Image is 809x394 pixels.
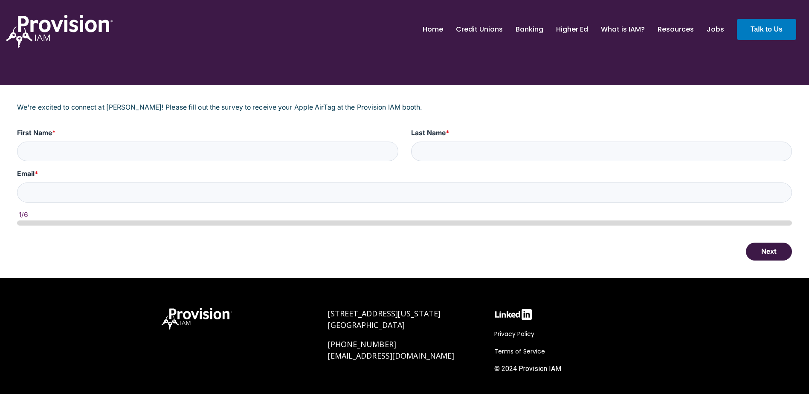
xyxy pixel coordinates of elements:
span: © 2024 Provision IAM [494,365,561,373]
div: 1/6 [19,211,792,219]
a: Higher Ed [556,22,588,37]
a: Home [423,22,443,37]
a: Jobs [707,22,724,37]
span: Privacy Policy [494,330,534,338]
a: Talk to Us [737,19,796,40]
a: [STREET_ADDRESS][US_STATE][GEOGRAPHIC_DATA] [328,308,441,330]
a: Resources [658,22,694,37]
img: ProvisionIAM-Logo-White@3x [162,308,232,330]
a: Banking [516,22,543,37]
span: First Name [17,129,52,137]
a: Terms of Service [494,346,549,356]
span: [STREET_ADDRESS][US_STATE] [328,308,441,319]
a: Credit Unions [456,22,503,37]
a: [PHONE_NUMBER] [328,339,396,349]
img: linkedin [494,308,533,321]
span: [GEOGRAPHIC_DATA] [328,320,405,330]
a: Privacy Policy [494,329,539,339]
img: ProvisionIAM-Logo-White [6,15,113,48]
strong: Talk to Us [751,26,783,33]
nav: menu [416,16,731,43]
button: Next [746,243,792,261]
span: Last Name [411,129,446,137]
span: Email [17,170,35,178]
a: [EMAIL_ADDRESS][DOMAIN_NAME] [328,351,455,361]
div: page 1 of 6 [17,220,792,226]
span: Terms of Service [494,347,545,356]
a: What is IAM? [601,22,645,37]
div: Navigation Menu [494,329,648,378]
p: We're excited to connect at [PERSON_NAME]! Please fill out the survey to receive your Apple AirTa... [17,102,792,113]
